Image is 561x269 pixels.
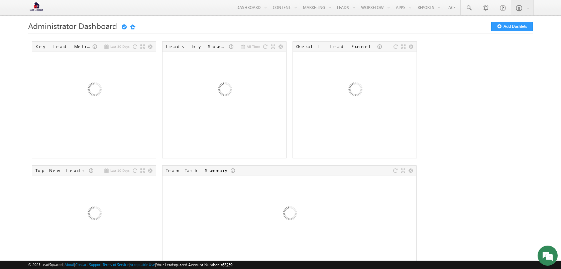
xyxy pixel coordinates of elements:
span: 63259 [222,262,232,267]
img: Loading... [189,54,260,126]
div: Key Lead Metrics [35,43,93,49]
a: Contact Support [75,262,102,267]
span: Last 10 Days [110,167,129,173]
img: Custom Logo [28,2,45,13]
span: Administrator Dashboard [28,20,117,31]
a: About [65,262,74,267]
img: Loading... [319,54,391,126]
img: Loading... [58,54,130,126]
span: All Time [247,43,260,49]
div: Top New Leads [35,167,89,173]
div: Leads by Sources [166,43,229,49]
img: Loading... [58,178,130,250]
div: Team Task Summary [166,167,231,173]
span: Last 30 Days [110,43,129,49]
div: Overall Lead Funnel [296,43,377,49]
span: Your Leadsquared Account Number is [156,262,232,267]
img: Loading... [253,178,325,250]
span: © 2025 LeadSquared | | | | | [28,262,232,268]
a: Acceptable Use [130,262,155,267]
a: Terms of Service [103,262,129,267]
button: Add Dashlets [491,22,533,31]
